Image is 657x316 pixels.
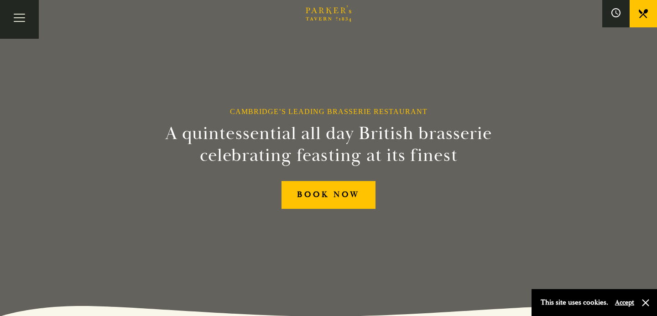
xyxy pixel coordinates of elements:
button: Close and accept [641,298,650,307]
h2: A quintessential all day British brasserie celebrating feasting at its finest [120,123,537,166]
p: This site uses cookies. [541,296,608,309]
a: BOOK NOW [282,181,375,209]
h1: Cambridge’s Leading Brasserie Restaurant [230,107,428,116]
button: Accept [615,298,634,307]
